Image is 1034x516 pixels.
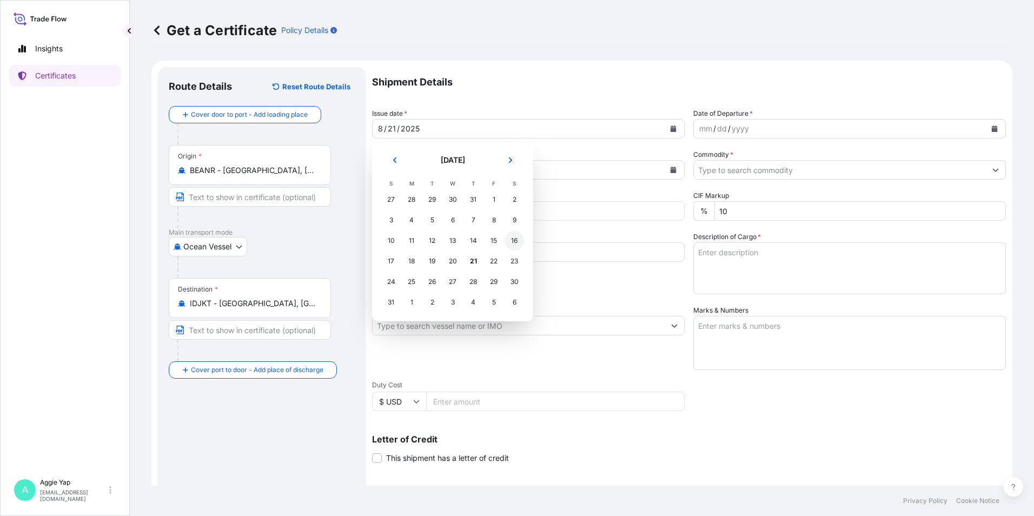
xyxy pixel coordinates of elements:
[505,210,524,230] div: Saturday, August 9, 2025
[443,293,462,312] div: Wednesday, September 3, 2025
[381,272,401,292] div: Sunday, August 24, 2025
[413,155,492,166] h2: [DATE]
[381,177,525,313] table: August 2025
[381,151,525,313] div: August 2025
[443,231,462,250] div: Wednesday, August 13, 2025
[504,177,525,189] th: S
[381,177,401,189] th: S
[484,190,503,209] div: Friday, August 1, 2025
[381,252,401,271] div: Sunday, August 17, 2025
[422,272,442,292] div: Tuesday, August 26, 2025
[463,190,483,209] div: Thursday, July 31, 2025
[381,231,401,250] div: Sunday, August 10, 2025
[281,25,328,36] p: Policy Details
[381,190,401,209] div: Sunday, July 27, 2025
[151,22,277,39] p: Get a Certificate
[422,231,442,250] div: Tuesday, August 12, 2025
[422,293,442,312] div: Tuesday, September 2, 2025
[505,252,524,271] div: Saturday, August 23, 2025
[505,190,524,209] div: Saturday, August 2, 2025
[463,210,483,230] div: Thursday, August 7, 2025
[402,231,421,250] div: Monday, August 11, 2025
[402,293,421,312] div: Monday, September 1, 2025
[443,190,462,209] div: Wednesday, July 30, 2025
[381,210,401,230] div: Sunday, August 3, 2025
[484,252,503,271] div: Friday, August 22, 2025
[484,293,503,312] div: Friday, September 5, 2025
[443,272,462,292] div: Wednesday, August 27, 2025
[463,272,483,292] div: Thursday, August 28, 2025
[422,210,442,230] div: Tuesday, August 5, 2025
[484,272,503,292] div: Friday, August 29, 2025
[381,293,401,312] div: Sunday, August 31, 2025
[499,151,522,169] button: Next
[484,210,503,230] div: Friday, August 8, 2025
[422,190,442,209] div: Tuesday, July 29, 2025
[422,252,442,271] div: Tuesday, August 19, 2025
[505,272,524,292] div: Saturday, August 30, 2025
[401,177,422,189] th: M
[383,151,407,169] button: Previous
[484,231,503,250] div: Friday, August 15, 2025
[442,177,463,189] th: W
[463,231,483,250] div: Thursday, August 14, 2025
[372,143,533,321] section: Calendar
[463,293,483,312] div: Thursday, September 4, 2025
[402,210,421,230] div: Monday, August 4, 2025
[422,177,442,189] th: T
[402,190,421,209] div: Monday, July 28, 2025
[505,293,524,312] div: Saturday, September 6, 2025
[443,252,462,271] div: Wednesday, August 20, 2025
[402,252,421,271] div: Monday, August 18, 2025
[443,210,462,230] div: Wednesday, August 6, 2025
[483,177,504,189] th: F
[463,252,483,271] div: Today, Thursday, August 21, 2025 selected
[505,231,524,250] div: Saturday, August 16, 2025
[402,272,421,292] div: Monday, August 25, 2025
[463,177,483,189] th: T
